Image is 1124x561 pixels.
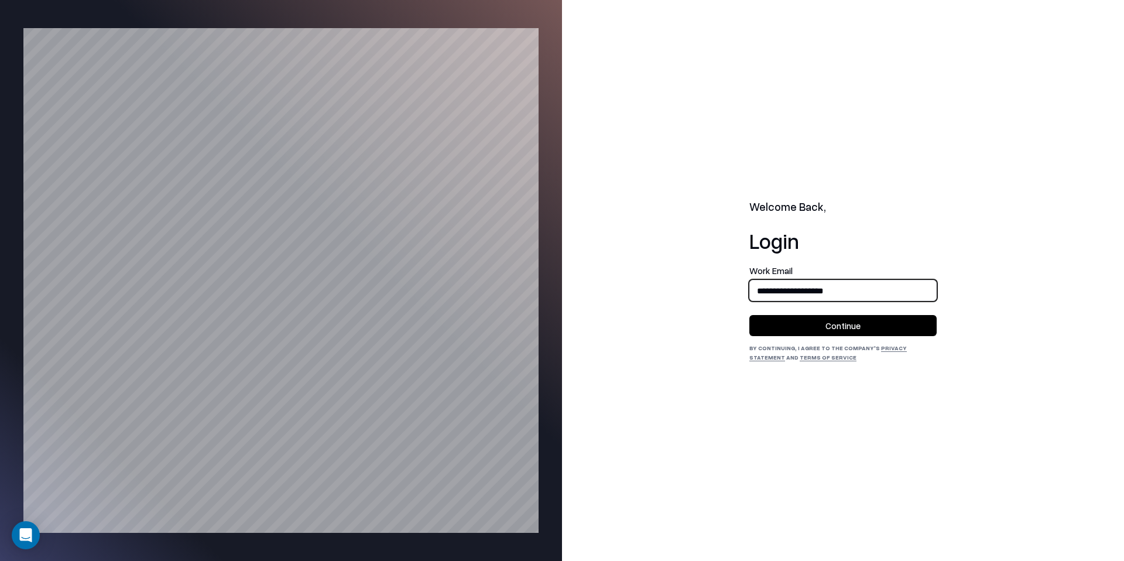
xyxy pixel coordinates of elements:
[12,521,40,549] div: Open Intercom Messenger
[800,354,856,361] a: Terms of Service
[749,343,937,362] div: By continuing, I agree to the Company's and
[749,266,937,275] label: Work Email
[749,229,937,252] h1: Login
[749,315,937,336] button: Continue
[749,199,937,215] h2: Welcome Back,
